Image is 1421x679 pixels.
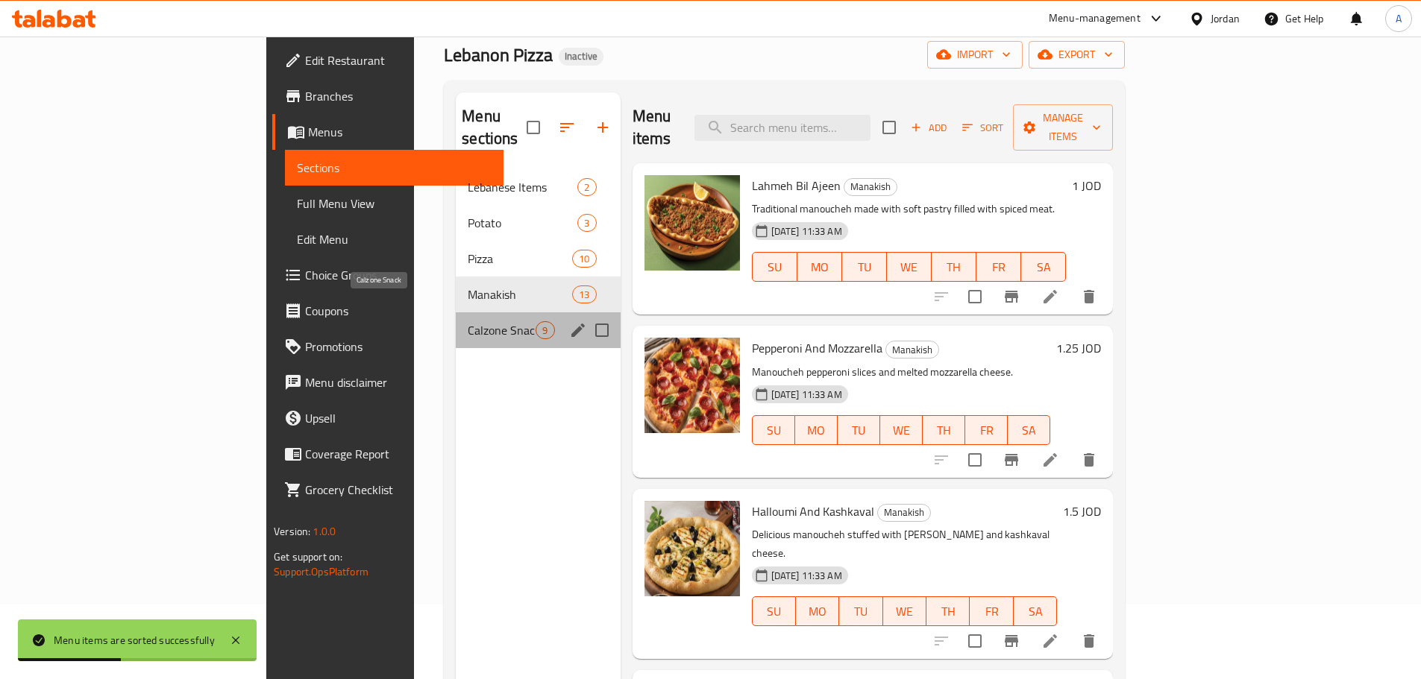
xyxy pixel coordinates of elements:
[1071,623,1107,659] button: delete
[953,116,1013,139] span: Sort items
[272,78,504,114] a: Branches
[1211,10,1240,27] div: Jordan
[272,400,504,436] a: Upsell
[994,279,1029,315] button: Branch-specific-item
[765,388,848,402] span: [DATE] 11:33 AM
[644,175,740,271] img: Lahmeh Bil Ajeen
[305,445,492,463] span: Coverage Report
[976,252,1021,282] button: FR
[694,115,871,141] input: search
[976,601,1007,622] span: FR
[842,252,887,282] button: TU
[1014,420,1044,441] span: SA
[285,221,504,257] a: Edit Menu
[272,364,504,400] a: Menu disclaimer
[938,256,970,278] span: TH
[752,500,874,522] span: Halloumi And Kashkaval
[765,569,848,583] span: [DATE] 11:33 AM
[272,436,504,472] a: Coverage Report
[1041,451,1059,469] a: Edit menu item
[878,504,930,521] span: Manakish
[54,632,215,648] div: Menu items are sorted successfully
[272,329,504,364] a: Promotions
[274,562,368,581] a: Support.OpsPlatform
[959,444,991,476] span: Select to update
[845,601,876,622] span: TU
[905,116,953,139] button: Add
[559,50,603,63] span: Inactive
[880,415,923,445] button: WE
[885,341,939,359] div: Manakish
[468,321,536,339] span: Calzone Snack
[518,112,549,143] span: Select all sections
[1020,601,1051,622] span: SA
[752,596,796,626] button: SU
[272,42,504,78] a: Edit Restaurant
[970,596,1013,626] button: FR
[549,110,585,145] span: Sort sections
[959,116,1007,139] button: Sort
[297,230,492,248] span: Edit Menu
[305,266,492,284] span: Choice Groups
[305,373,492,391] span: Menu disclaimer
[848,256,881,278] span: TU
[456,241,620,277] div: Pizza10
[274,522,310,541] span: Version:
[752,252,797,282] button: SU
[759,256,791,278] span: SU
[313,522,336,541] span: 1.0.0
[274,547,342,566] span: Get support on:
[305,51,492,69] span: Edit Restaurant
[909,119,949,136] span: Add
[932,601,964,622] span: TH
[1027,256,1060,278] span: SA
[577,214,596,232] div: items
[468,250,572,268] span: Pizza
[456,169,620,205] div: Lebanese Items2
[844,420,874,441] span: TU
[883,596,926,626] button: WE
[887,252,932,282] button: WE
[1056,338,1101,359] h6: 1.25 JOD
[1072,175,1101,196] h6: 1 JOD
[923,415,965,445] button: TH
[468,285,572,303] span: Manakish
[752,525,1058,563] p: Delicious manoucheh stuffed with [PERSON_NAME] and kashkaval cheese.
[456,277,620,312] div: Manakish13
[285,150,504,186] a: Sections
[838,415,880,445] button: TU
[1008,415,1050,445] button: SA
[272,293,504,329] a: Coupons
[305,302,492,320] span: Coupons
[1014,596,1057,626] button: SA
[1021,252,1066,282] button: SA
[272,257,504,293] a: Choice Groups
[752,200,1067,218] p: Traditional manoucheh made with soft pastry filled with spiced meat.
[752,337,882,359] span: Pepperoni And Mozzarella
[839,596,882,626] button: TU
[297,195,492,212] span: Full Menu View
[959,625,991,657] span: Select to update
[765,224,848,239] span: [DATE] 11:33 AM
[796,596,839,626] button: MO
[567,319,589,341] button: edit
[468,178,577,196] span: Lebanese Items
[536,321,554,339] div: items
[1013,104,1113,151] button: Manage items
[759,601,790,622] span: SU
[468,214,577,232] span: Potato
[932,252,976,282] button: TH
[844,178,897,195] span: Manakish
[994,623,1029,659] button: Branch-specific-item
[802,601,833,622] span: MO
[572,250,596,268] div: items
[965,415,1008,445] button: FR
[929,420,959,441] span: TH
[886,420,917,441] span: WE
[1063,501,1101,522] h6: 1.5 JOD
[633,105,677,150] h2: Menu items
[1049,10,1141,28] div: Menu-management
[305,87,492,105] span: Branches
[1041,632,1059,650] a: Edit menu item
